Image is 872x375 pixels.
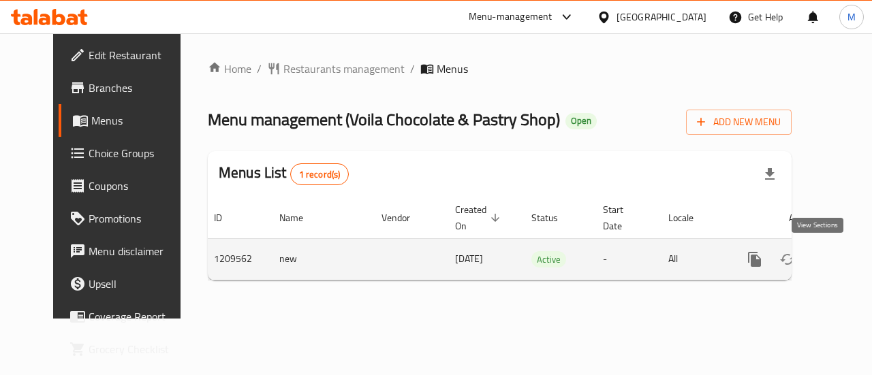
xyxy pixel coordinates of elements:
a: Home [208,61,251,77]
a: Coverage Report [59,300,199,333]
span: Menus [91,112,188,129]
button: more [738,243,771,276]
a: Branches [59,71,199,104]
span: Upsell [89,276,188,292]
button: Add New Menu [686,110,792,135]
a: Coupons [59,169,199,202]
span: ID [214,210,240,226]
a: Grocery Checklist [59,333,199,365]
div: Total records count [290,163,349,185]
span: Open [565,115,597,127]
span: Locale [668,210,711,226]
span: Choice Groups [89,145,188,161]
div: Active [531,251,566,267]
span: [DATE] [455,250,483,267]
a: Promotions [59,202,199,235]
span: Created On [455,201,504,234]
span: Grocery Checklist [89,341,188,357]
span: Vendor [381,210,428,226]
a: Menus [59,104,199,137]
span: Branches [89,80,188,96]
div: Menu-management [469,9,552,25]
span: Promotions [89,210,188,227]
td: All [657,238,728,280]
span: Coverage Report [89,308,188,325]
a: Choice Groups [59,137,199,169]
span: Start Date [603,201,641,234]
span: Add New Menu [697,114,781,131]
div: Open [565,113,597,129]
td: - [592,238,657,280]
a: Restaurants management [267,61,405,77]
td: 1209562 [203,238,268,280]
a: Menu disclaimer [59,235,199,267]
span: Coupons [89,178,188,194]
td: new [268,238,371,280]
span: Edit Restaurant [89,47,188,63]
a: Edit Restaurant [59,39,199,71]
span: Status [531,210,576,226]
div: [GEOGRAPHIC_DATA] [617,10,706,25]
span: Name [279,210,321,226]
li: / [257,61,262,77]
span: 1 record(s) [291,168,349,181]
h2: Menus List [219,163,349,185]
span: M [847,10,856,25]
span: Active [531,252,566,267]
nav: breadcrumb [208,61,792,77]
a: Upsell [59,267,199,300]
span: Restaurants management [283,61,405,77]
li: / [410,61,415,77]
span: Menu management ( Voila Chocolate & Pastry Shop ) [208,104,560,135]
span: Menus [437,61,468,77]
span: Menu disclaimer [89,243,188,259]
